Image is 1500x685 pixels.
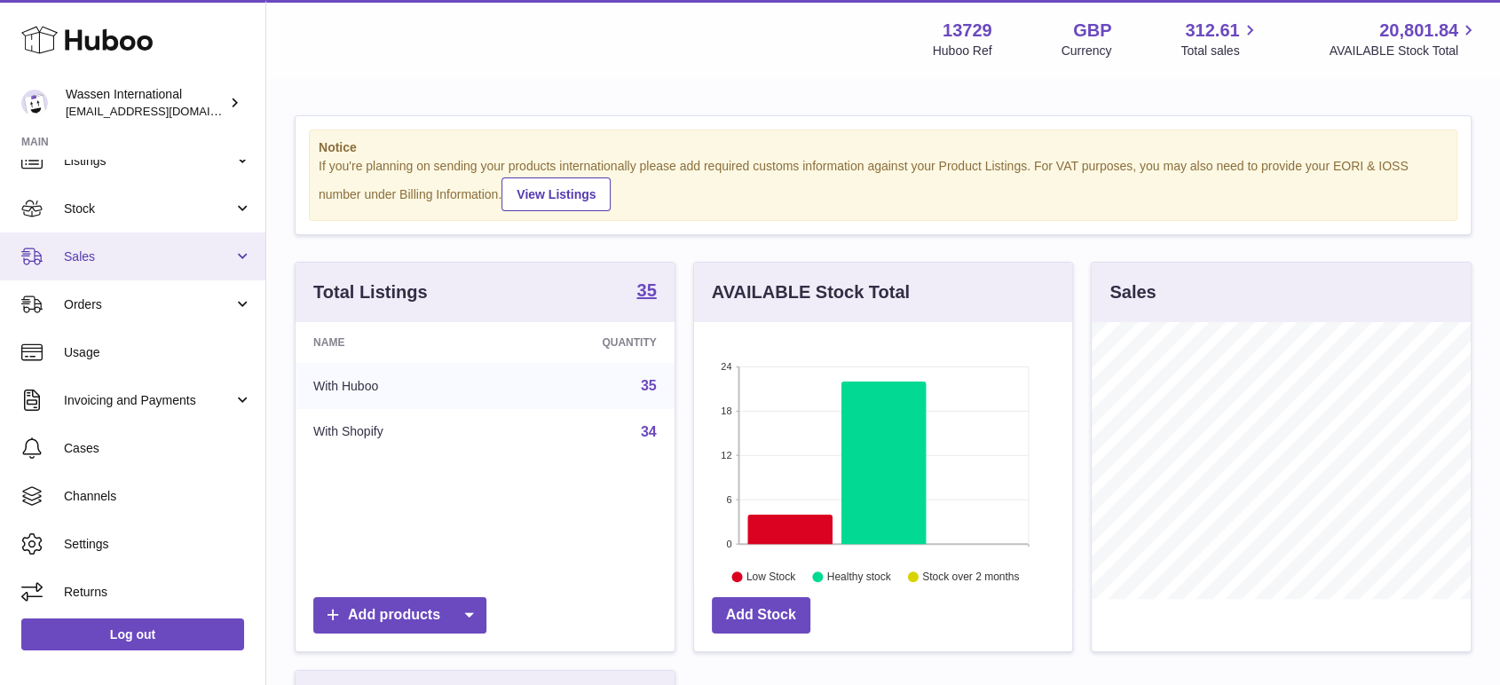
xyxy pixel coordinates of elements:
span: Channels [64,488,252,505]
strong: Notice [319,139,1448,156]
span: Returns [64,584,252,601]
span: Orders [64,296,233,313]
text: 6 [726,494,731,505]
th: Name [296,322,500,363]
span: 312.61 [1185,19,1239,43]
a: 34 [641,424,657,439]
span: Cases [64,440,252,457]
span: Listings [64,153,233,169]
strong: 35 [636,281,656,299]
div: If you're planning on sending your products internationally please add required customs informati... [319,158,1448,211]
th: Quantity [500,322,675,363]
a: Log out [21,618,244,650]
span: Total sales [1180,43,1259,59]
strong: GBP [1073,19,1111,43]
h3: AVAILABLE Stock Total [712,280,910,304]
text: Healthy stock [827,571,892,583]
a: 20,801.84 AVAILABLE Stock Total [1329,19,1479,59]
text: 24 [721,361,731,372]
span: AVAILABLE Stock Total [1329,43,1479,59]
td: With Huboo [296,363,500,409]
h3: Total Listings [313,280,428,304]
img: gemma.moses@wassen.com [21,90,48,116]
span: Invoicing and Payments [64,392,233,409]
td: With Shopify [296,409,500,455]
span: Stock [64,201,233,217]
a: 35 [641,378,657,393]
text: 12 [721,450,731,461]
span: Sales [64,248,233,265]
a: Add products [313,597,486,634]
text: Stock over 2 months [922,571,1019,583]
a: Add Stock [712,597,810,634]
text: 18 [721,405,731,416]
strong: 13729 [943,19,992,43]
div: Wassen International [66,86,225,120]
span: [EMAIL_ADDRESS][DOMAIN_NAME] [66,104,261,118]
div: Huboo Ref [933,43,992,59]
div: Currency [1062,43,1112,59]
h3: Sales [1109,280,1156,304]
text: Low Stock [746,571,796,583]
span: 20,801.84 [1379,19,1458,43]
a: View Listings [501,177,611,211]
text: 0 [726,539,731,549]
a: 312.61 Total sales [1180,19,1259,59]
a: 35 [636,281,656,303]
span: Usage [64,344,252,361]
span: Settings [64,536,252,553]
